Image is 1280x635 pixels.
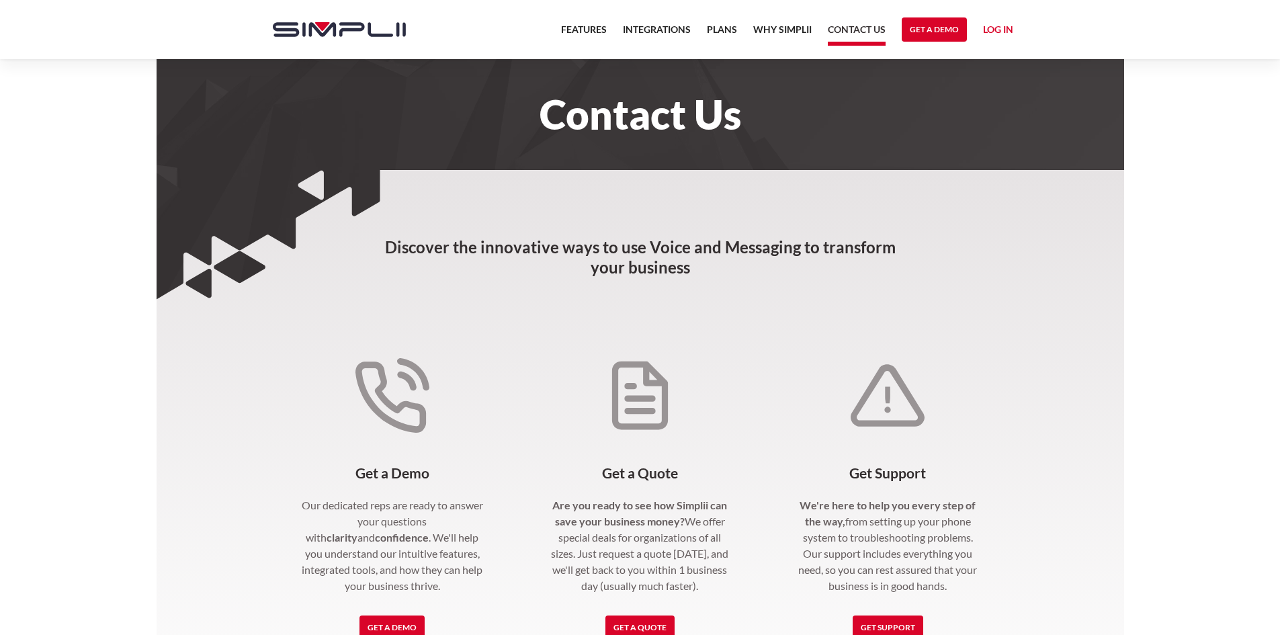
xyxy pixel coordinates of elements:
h1: Contact Us [259,99,1021,129]
p: We offer special deals for organizations of all sizes. Just request a quote [DATE], and we'll get... [547,497,733,594]
strong: clarity [327,531,357,544]
strong: confidence [375,531,429,544]
h4: Get a Quote [547,465,733,481]
strong: Discover the innovative ways to use Voice and Messaging to transform your business [385,237,896,277]
a: Plans [707,22,737,46]
a: Contact US [828,22,886,46]
a: Integrations [623,22,691,46]
a: Why Simplii [753,22,812,46]
h4: Get Support [795,465,981,481]
a: Get a Demo [902,17,967,42]
a: Log in [983,22,1013,42]
p: Our dedicated reps are ready to answer your questions with and . We'll help you understand our in... [300,497,486,594]
a: Features [561,22,607,46]
p: from setting up your phone system to troubleshooting problems. Our support includes everything yo... [795,497,981,594]
strong: Are you ready to see how Simplii can save your business money? [552,499,727,527]
h4: Get a Demo [300,465,486,481]
strong: We're here to help you every step of the way, [800,499,976,527]
img: Simplii [273,22,406,37]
